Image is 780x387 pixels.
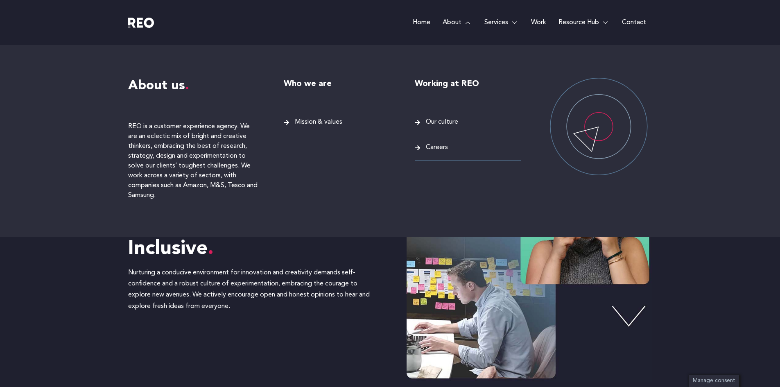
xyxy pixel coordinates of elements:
[128,267,374,312] p: Nurturing a conducive environment for innovation and creativity demands self-confidence and a rob...
[424,117,458,128] span: Our culture
[424,142,448,153] span: Careers
[415,78,521,90] h6: Working at REO
[128,79,189,93] span: About us
[415,142,521,153] a: Careers
[128,122,259,200] p: REO is a customer experience agency. We are an eclectic mix of bright and creative thinkers, embr...
[284,78,390,90] h6: Who we are
[128,239,214,259] span: Inclusive
[293,117,342,128] span: Mission & values
[284,117,390,128] a: Mission & values
[415,117,521,128] a: Our culture
[693,378,735,383] span: Manage consent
